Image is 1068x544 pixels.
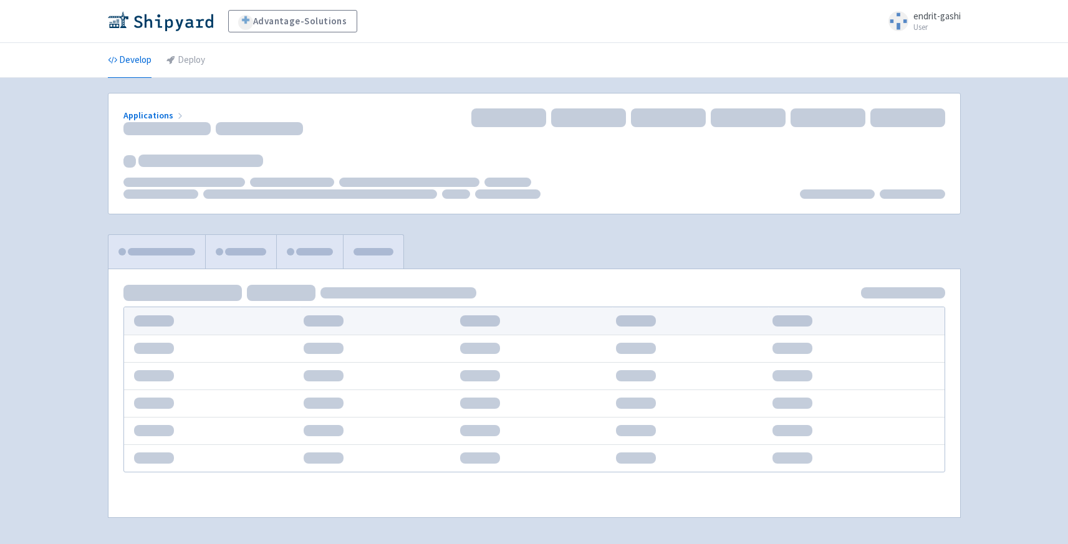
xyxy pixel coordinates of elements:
img: Shipyard logo [108,11,213,31]
a: Develop [108,43,152,78]
a: endrit-gashi User [881,11,961,31]
small: User [913,23,961,31]
span: endrit-gashi [913,10,961,22]
a: Advantage-Solutions [228,10,357,32]
a: Deploy [166,43,205,78]
a: Applications [123,110,185,121]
